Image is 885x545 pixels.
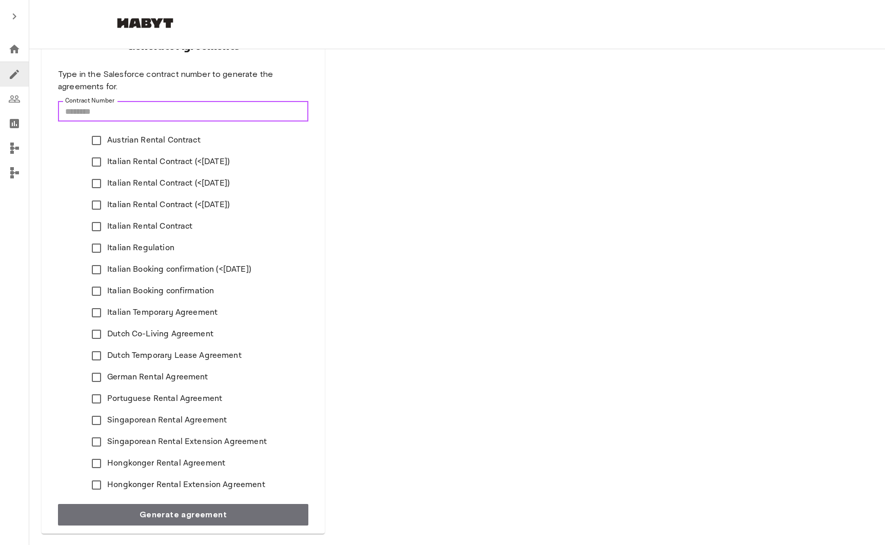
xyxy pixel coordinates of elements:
span: Singaporean Rental Extension Agreement [107,436,267,448]
span: Italian Rental Contract (<[DATE]) [107,199,230,211]
span: Portuguese Rental Agreement [107,393,222,405]
span: Hongkonger Rental Agreement [107,457,225,470]
span: Italian Rental Contract (<[DATE]) [107,177,230,190]
span: Italian Booking confirmation (<[DATE]) [107,264,251,276]
span: Italian Booking confirmation [107,285,214,297]
span: Italian Rental Contract (<[DATE]) [107,156,230,168]
span: Dutch Co-Living Agreement [107,328,213,340]
img: Habyt [114,18,176,28]
span: Italian Regulation [107,242,174,254]
span: Austrian Rental Contract [107,134,201,147]
span: Italian Rental Contract [107,220,192,233]
span: Hongkonger Rental Extension Agreement [107,479,265,491]
span: Italian Temporary Agreement [107,307,218,319]
span: German Rental Agreement [107,371,208,383]
div: Type in the Salesforce contract number to generate the agreements for. [58,68,308,93]
label: Contract Number [65,96,114,105]
span: Singaporean Rental Agreement [107,414,227,427]
span: Dutch Temporary Lease Agreement [107,350,242,362]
